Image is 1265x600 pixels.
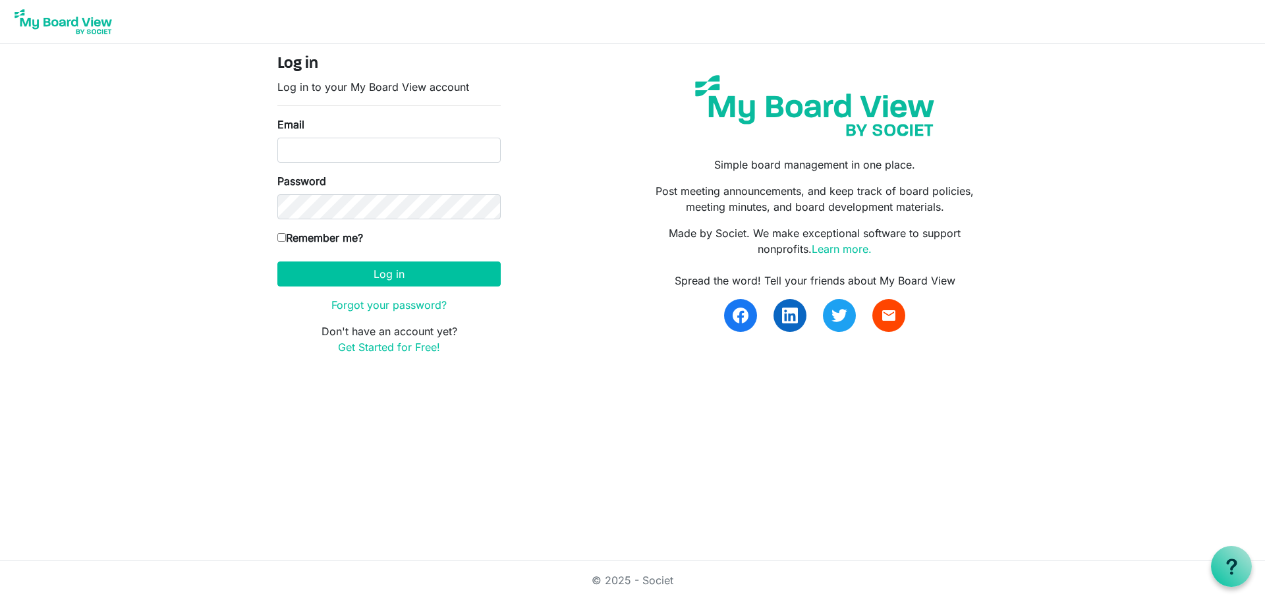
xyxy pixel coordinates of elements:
a: © 2025 - Societ [592,574,673,587]
a: email [872,299,905,332]
p: Log in to your My Board View account [277,79,501,95]
img: My Board View Logo [11,5,116,38]
a: Forgot your password? [331,298,447,312]
label: Remember me? [277,230,363,246]
p: Post meeting announcements, and keep track of board policies, meeting minutes, and board developm... [642,183,988,215]
button: Log in [277,261,501,286]
h4: Log in [277,55,501,74]
img: facebook.svg [733,308,748,323]
input: Remember me? [277,233,286,242]
img: twitter.svg [831,308,847,323]
label: Password [277,173,326,189]
div: Spread the word! Tell your friends about My Board View [642,273,988,288]
p: Made by Societ. We make exceptional software to support nonprofits. [642,225,988,257]
img: my-board-view-societ.svg [685,65,944,146]
p: Don't have an account yet? [277,323,501,355]
a: Get Started for Free! [338,341,440,354]
a: Learn more. [812,242,872,256]
img: linkedin.svg [782,308,798,323]
span: email [881,308,897,323]
label: Email [277,117,304,132]
p: Simple board management in one place. [642,157,988,173]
